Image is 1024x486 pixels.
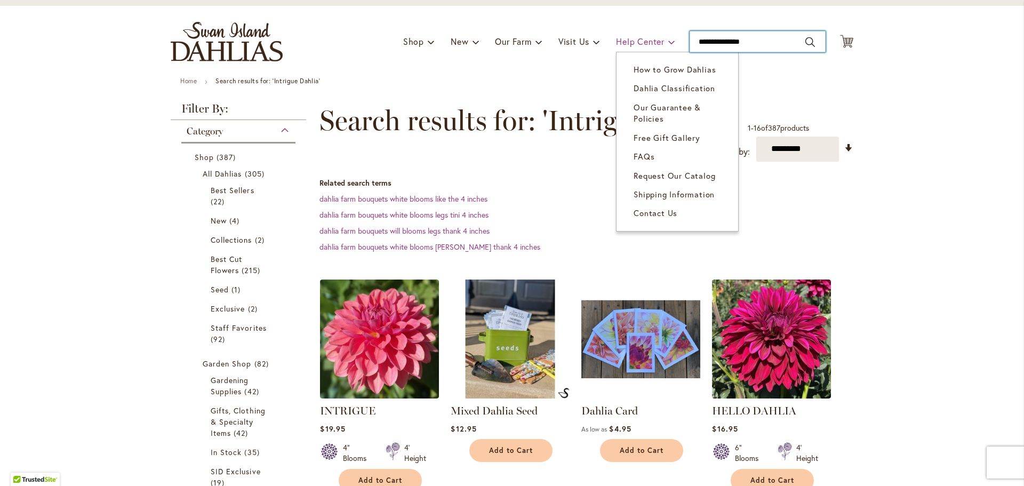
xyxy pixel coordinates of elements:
[796,442,818,464] div: 4' Height
[489,446,533,455] span: Add to Cart
[634,83,715,93] span: Dahlia Classification
[358,476,402,485] span: Add to Cart
[211,216,227,226] span: New
[616,36,665,47] span: Help Center
[319,194,487,204] a: dahlia farm bouquets white blooms like the 4 inches
[211,284,229,294] span: Seed
[242,265,262,276] span: 215
[768,123,780,133] span: 387
[754,123,761,133] span: 16
[634,64,716,75] span: How to Grow Dahlias
[712,404,796,417] a: HELLO DAHLIA
[217,152,238,163] span: 387
[634,189,715,200] span: Shipping Information
[211,185,269,207] a: Best Sellers
[244,386,261,397] span: 42
[320,391,439,401] a: INTRIGUE
[609,424,631,434] span: $4.95
[211,304,245,314] span: Exclusive
[320,280,439,399] img: INTRIGUE
[748,119,809,137] p: - of products
[211,375,249,396] span: Gardening Supplies
[203,169,242,179] span: All Dahlias
[8,448,38,478] iframe: Launch Accessibility Center
[195,152,214,162] span: Shop
[195,152,285,163] a: Shop
[187,125,223,137] span: Category
[248,303,260,314] span: 2
[581,280,700,399] img: Group shot of Dahlia Cards
[634,132,700,143] span: Free Gift Gallery
[581,425,607,433] span: As low as
[451,424,476,434] span: $12.95
[211,405,269,439] a: Gifts, Clothing &amp; Specialty Items
[211,466,261,476] span: SID Exclusive
[712,424,738,434] span: $16.95
[203,168,277,179] a: All Dahlias
[343,442,373,464] div: 4" Blooms
[211,405,266,438] span: Gifts, Clothing & Specialty Items
[211,447,242,457] span: In Stock
[245,168,267,179] span: 305
[244,447,262,458] span: 35
[215,77,320,85] strong: Search results for: 'Intrigue Dahlia'
[469,439,553,462] button: Add to Cart
[634,151,654,162] span: FAQs
[319,210,489,220] a: dahlia farm bouquets white blooms legs tini 4 inches
[211,254,242,275] span: Best Cut Flowers
[451,36,468,47] span: New
[495,36,531,47] span: Our Farm
[211,253,269,276] a: Best Cut Flowers
[404,442,426,464] div: 4' Height
[451,391,570,401] a: Mixed Dahlia Seed Mixed Dahlia Seed
[320,424,345,434] span: $19.95
[712,391,831,401] a: Hello Dahlia
[229,215,242,226] span: 4
[451,404,538,417] a: Mixed Dahlia Seed
[558,388,570,399] img: Mixed Dahlia Seed
[600,439,683,462] button: Add to Cart
[211,447,269,458] a: In Stock
[319,105,737,137] span: Search results for: 'Intrigue Dahlia'
[211,215,269,226] a: New
[634,208,677,218] span: Contact Us
[748,123,751,133] span: 1
[558,36,589,47] span: Visit Us
[634,102,701,124] span: Our Guarantee & Policies
[171,22,283,61] a: store logo
[211,185,254,195] span: Best Sellers
[180,77,197,85] a: Home
[231,284,243,295] span: 1
[211,196,227,207] span: 22
[203,358,252,369] span: Garden Shop
[634,170,715,181] span: Request Our Catalog
[735,442,765,464] div: 6" Blooms
[319,226,490,236] a: dahlia farm bouquets will blooms legs thank 4 inches
[712,280,831,399] img: Hello Dahlia
[211,323,267,333] span: Staff Favorites
[211,284,269,295] a: Seed
[255,234,267,245] span: 2
[211,322,269,345] a: Staff Favorites
[620,446,663,455] span: Add to Cart
[451,280,570,399] img: Mixed Dahlia Seed
[750,476,794,485] span: Add to Cart
[211,375,269,397] a: Gardening Supplies
[211,235,252,245] span: Collections
[581,391,700,401] a: Group shot of Dahlia Cards
[403,36,424,47] span: Shop
[211,333,228,345] span: 92
[581,404,638,417] a: Dahlia Card
[203,358,277,369] a: Garden Shop
[254,358,271,369] span: 82
[320,404,375,417] a: INTRIGUE
[234,427,251,439] span: 42
[319,178,853,188] dt: Related search terms
[211,234,269,245] a: Collections
[171,103,306,120] strong: Filter By:
[211,303,269,314] a: Exclusive
[319,242,540,252] a: dahlia farm bouquets white blooms [PERSON_NAME] thank 4 inches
